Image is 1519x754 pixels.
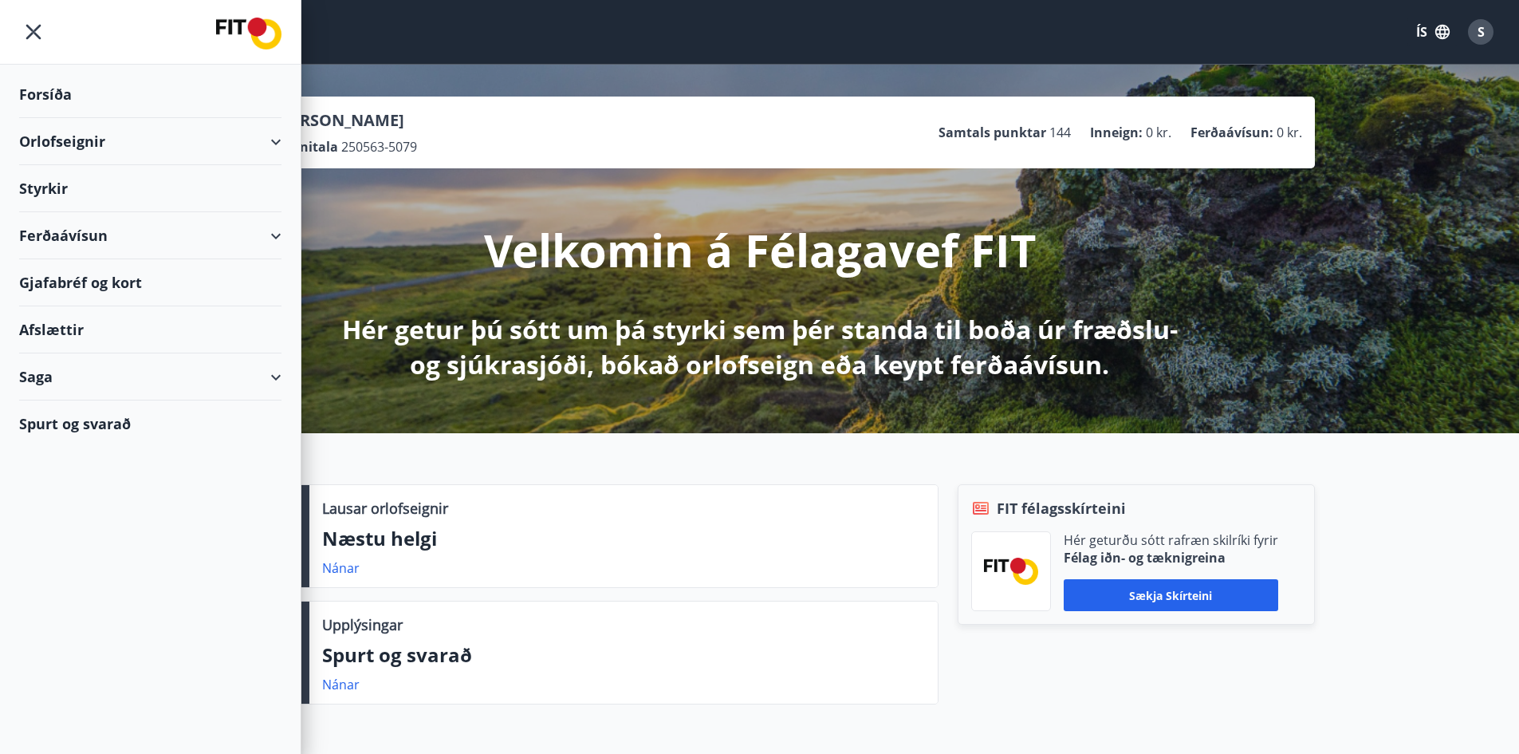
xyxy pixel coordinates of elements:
[19,165,281,212] div: Styrkir
[322,498,448,519] p: Lausar orlofseignir
[322,525,925,552] p: Næstu helgi
[984,558,1038,584] img: FPQVkF9lTnNbbaRSFyT17YYeljoOGk5m51IhT0bO.png
[1146,124,1171,141] span: 0 kr.
[1407,18,1458,46] button: ÍS
[1462,13,1500,51] button: S
[1478,23,1485,41] span: S
[1064,579,1278,611] button: Sækja skírteini
[19,18,48,46] button: menu
[997,498,1126,519] span: FIT félagsskírteini
[1190,124,1273,141] p: Ferðaávísun :
[1064,531,1278,549] p: Hér geturðu sótt rafræn skilríki fyrir
[322,676,360,693] a: Nánar
[341,138,417,156] span: 250563-5079
[322,641,925,669] p: Spurt og svarað
[939,124,1046,141] p: Samtals punktar
[19,259,281,306] div: Gjafabréf og kort
[1049,124,1071,141] span: 144
[275,138,338,156] p: Kennitala
[19,71,281,118] div: Forsíða
[275,109,417,132] p: [PERSON_NAME]
[1064,549,1278,566] p: Félag iðn- og tæknigreina
[339,312,1181,382] p: Hér getur þú sótt um þá styrki sem þér standa til boða úr fræðslu- og sjúkrasjóði, bókað orlofsei...
[216,18,281,49] img: union_logo
[19,212,281,259] div: Ferðaávísun
[322,559,360,577] a: Nánar
[19,353,281,401] div: Saga
[19,306,281,353] div: Afslættir
[1277,124,1302,141] span: 0 kr.
[484,219,1036,280] p: Velkomin á Félagavef FIT
[19,401,281,447] div: Spurt og svarað
[1090,124,1143,141] p: Inneign :
[322,614,403,635] p: Upplýsingar
[19,118,281,165] div: Orlofseignir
